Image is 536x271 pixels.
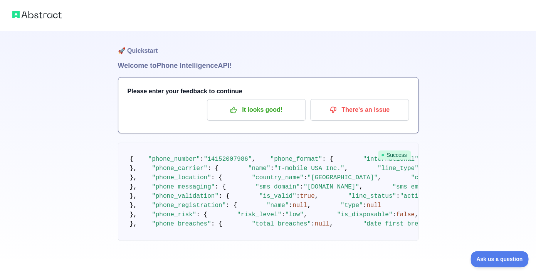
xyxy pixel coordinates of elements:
span: null [366,202,381,209]
span: "[DOMAIN_NAME]" [304,183,359,190]
p: There's an issue [316,103,403,116]
span: "type" [341,202,363,209]
span: "date_first_breached" [363,221,440,227]
span: "total_breaches" [252,221,311,227]
span: "14152007986" [204,156,252,163]
span: , [307,202,311,209]
span: "country_name" [252,174,303,181]
span: : { [211,221,222,227]
span: true [300,193,314,200]
span: : [396,193,400,200]
span: "phone_registration" [152,202,226,209]
span: : [363,202,366,209]
span: : { [196,211,207,218]
span: : [300,183,304,190]
span: : [311,221,315,227]
span: "phone_breaches" [152,221,211,227]
span: "phone_risk" [152,211,196,218]
span: : [200,156,204,163]
p: It looks good! [213,103,300,116]
span: : [296,193,300,200]
span: false [396,211,415,218]
span: , [359,183,363,190]
span: "low" [285,211,304,218]
span: : [392,211,396,218]
span: , [415,211,418,218]
span: "phone_messaging" [152,183,215,190]
span: , [344,165,348,172]
h3: Please enter your feedback to continue [128,87,409,96]
span: null [292,202,307,209]
span: , [378,174,381,181]
span: : [281,211,285,218]
span: { [130,156,134,163]
span: "[GEOGRAPHIC_DATA]" [307,174,377,181]
span: "phone_carrier" [152,165,207,172]
span: , [252,156,255,163]
button: It looks good! [207,99,306,121]
span: "risk_level" [237,211,281,218]
span: "line_status" [348,193,396,200]
span: "name" [248,165,271,172]
span: "is_disposable" [337,211,392,218]
span: "is_valid" [259,193,296,200]
span: , [329,221,333,227]
h1: Welcome to Phone Intelligence API! [118,60,418,71]
span: : { [218,193,230,200]
span: "sms_email" [392,183,433,190]
span: : { [322,156,333,163]
span: Success [378,150,411,160]
span: null [315,221,329,227]
span: "sms_domain" [255,183,300,190]
span: "phone_number" [148,156,200,163]
span: : { [215,183,226,190]
iframe: Toggle Customer Support [470,251,528,267]
span: , [315,193,319,200]
span: : { [226,202,237,209]
span: "phone_validation" [152,193,218,200]
span: : [289,202,292,209]
span: "line_type" [378,165,418,172]
span: "country_code" [411,174,462,181]
span: : { [207,165,218,172]
span: : { [211,174,222,181]
span: "T-mobile USA Inc." [274,165,344,172]
span: "international" [363,156,418,163]
h1: 🚀 Quickstart [118,31,418,60]
img: Abstract logo [12,9,62,20]
button: There's an issue [310,99,409,121]
span: "phone_location" [152,174,211,181]
span: "phone_format" [270,156,322,163]
span: "name" [267,202,289,209]
span: : [304,174,307,181]
span: "active" [400,193,429,200]
span: , [304,211,307,218]
span: : [270,165,274,172]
